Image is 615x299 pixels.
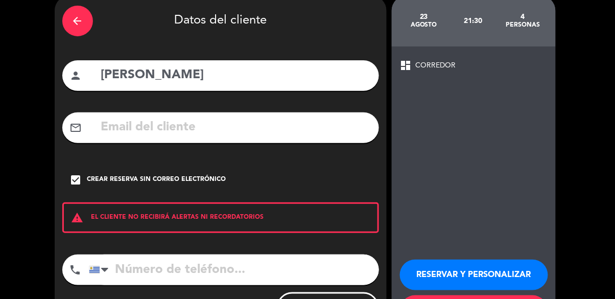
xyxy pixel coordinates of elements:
[498,13,548,21] div: 4
[64,212,91,224] i: warning
[399,21,449,29] div: agosto
[498,21,548,29] div: personas
[89,255,379,285] input: Número de teléfono...
[62,202,379,233] div: EL CLIENTE NO RECIBIRÁ ALERTAS NI RECORDATORIOS
[400,260,548,290] button: RESERVAR Y PERSONALIZAR
[100,117,371,138] input: Email del cliente
[70,122,82,134] i: mail_outline
[70,174,82,186] i: check_box
[448,3,498,39] div: 21:30
[69,264,82,276] i: phone
[87,175,226,185] div: Crear reserva sin correo electrónico
[89,255,113,285] div: Uruguay: +598
[399,13,449,21] div: 23
[400,59,412,72] span: dashboard
[62,3,379,39] div: Datos del cliente
[72,15,84,27] i: arrow_back
[70,70,82,82] i: person
[416,60,456,72] span: CORREDOR
[100,65,371,86] input: Nombre del cliente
